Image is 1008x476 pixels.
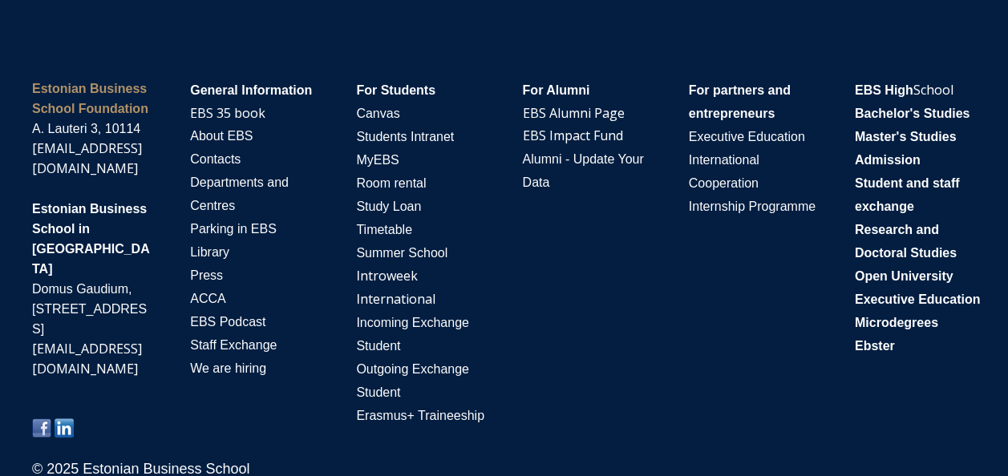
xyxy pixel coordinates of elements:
span: Departments and Centres [190,175,289,212]
span: For partners and entrepreneurs [689,83,791,120]
a: Canvas [356,104,399,122]
a: Master's Studies [855,127,957,145]
span: Study Loan [356,200,421,213]
a: Room rental [356,174,426,192]
a: Admission [855,151,921,168]
a: Contacts [190,150,241,167]
a: Erasmus+ Traineeship [356,406,484,424]
a: We are hiring [190,359,266,377]
a: Timetable [356,220,412,238]
span: Students Intranet [356,130,454,143]
a: Ebster [855,337,895,354]
span: Summer School [356,246,447,260]
span: Microdegrees [855,316,938,329]
span: Executive Education [689,130,805,143]
span: Bachelor's Studies [855,107,970,120]
a: EBS Impact Fund [522,127,622,144]
a: EBS Podcast [190,313,265,330]
span: I [356,269,417,283]
a: About EBS [190,127,253,144]
span: Staff Exchange [190,338,277,352]
a: Departments and Centres [190,173,289,214]
span: Outgoing Exchange Student [356,362,469,399]
span: Timetable [356,223,412,236]
span: General Information [190,83,312,97]
img: Share on linkedin [55,418,74,438]
span: A. Lauteri 3, 10114 [32,122,140,135]
a: EBS Alumni Page [522,104,624,122]
span: Contacts [190,152,241,166]
span: Room rental [356,176,426,190]
a: Microdegrees [855,313,938,331]
span: We are hiring [190,361,266,375]
a: Executive Education [689,127,805,145]
a: Incoming Exchange Student [356,313,469,354]
span: Internship Programme [689,200,816,213]
span: About EBS [190,129,253,143]
span: EBS High [855,83,913,97]
span: Incoming Exchange Student [356,316,469,353]
span: Open University [855,269,953,283]
span: For Students [356,83,435,97]
span: Master's Studies [855,130,957,143]
a: Alumni - Update Your Data [522,150,643,191]
span: For Alumni [522,83,589,97]
span: Domus Gaudium, [STREET_ADDRESS] [32,282,147,336]
span: Parking in EBS [190,222,277,236]
a: [EMAIL_ADDRESS][DOMAIN_NAME] [32,139,142,177]
span: Erasmus+ Traineeship [356,409,484,422]
a: Staff Exchange [190,336,277,353]
a: Student and staff exchange [855,174,960,215]
span: Student and staff exchange [855,176,960,213]
a: Library [190,243,229,260]
a: [EMAIL_ADDRESS][DOMAIN_NAME] [32,340,142,377]
a: ntroweek [360,267,418,284]
a: Open University [855,267,953,284]
img: Share on facebook [32,418,51,438]
span: Executive Education [855,292,981,306]
strong: Estonian Business School Foundation [32,82,148,115]
span: Canvas [356,107,399,120]
span: Ebster [855,339,895,353]
a: Outgoing Exchange Student [356,360,469,401]
a: EBS HighSchool [855,81,953,99]
span: EBS Podcast [190,315,265,329]
a: Press [190,266,223,284]
a: International Cooperation [689,151,759,192]
span: Alumni - Update Your Data [522,152,643,189]
a: Students Intranet [356,127,454,145]
a: MyEBS [356,151,399,168]
a: EBS 35 book [190,104,265,122]
a: ACCA [190,289,225,307]
a: Internship Programme [689,197,816,215]
span: Estonian Business School in [GEOGRAPHIC_DATA] [32,202,150,276]
span: Research and Doctoral Studies [855,223,957,260]
span: Library [190,245,229,259]
a: Study Loan [356,197,421,215]
span: Admission [855,153,921,167]
span: I [356,292,435,306]
a: Summer School [356,244,447,261]
span: International Cooperation [689,153,759,190]
a: Bachelor's Studies [855,104,970,122]
a: Executive Education [855,290,981,308]
span: Press [190,268,223,282]
span: MyEBS [356,153,399,167]
a: nternational [360,290,435,308]
a: Parking in EBS [190,220,277,237]
span: ACCA [190,292,225,305]
a: Research and Doctoral Studies [855,220,957,261]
